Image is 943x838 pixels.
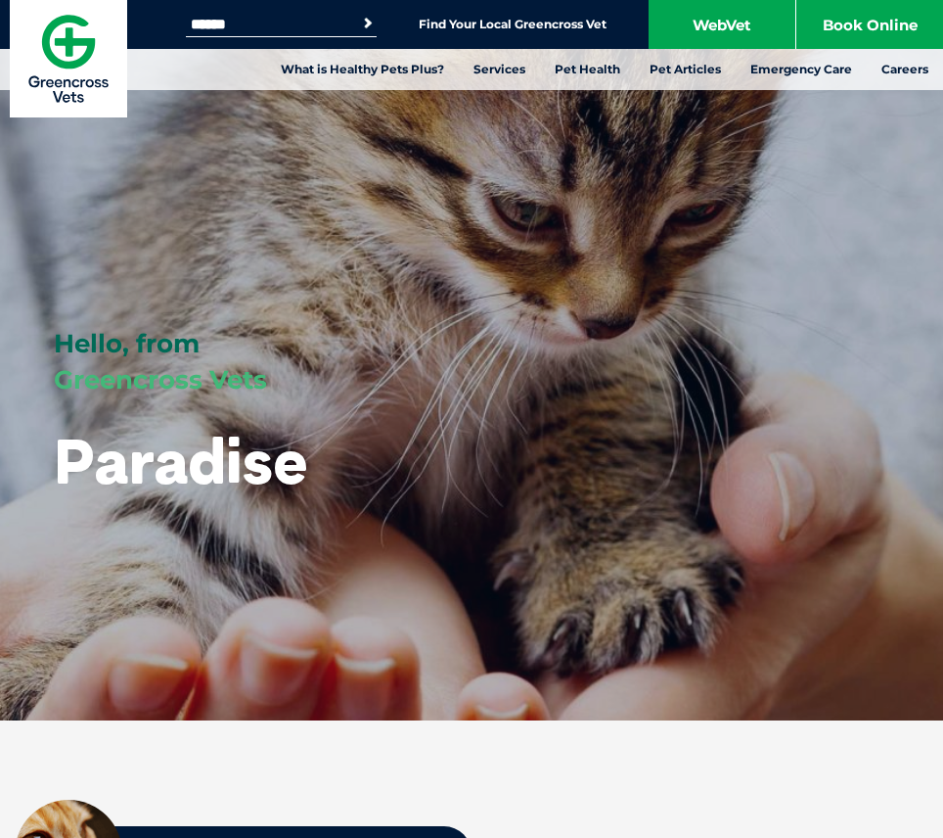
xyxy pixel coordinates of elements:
[54,427,308,495] h1: Paradise
[635,49,736,90] a: Pet Articles
[459,49,540,90] a: Services
[358,14,378,33] button: Search
[867,49,943,90] a: Careers
[54,364,267,396] span: Greencross Vets
[266,49,459,90] a: What is Healthy Pets Plus?
[736,49,867,90] a: Emergency Care
[419,17,606,32] a: Find Your Local Greencross Vet
[54,328,200,359] span: Hello, from
[540,49,635,90] a: Pet Health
